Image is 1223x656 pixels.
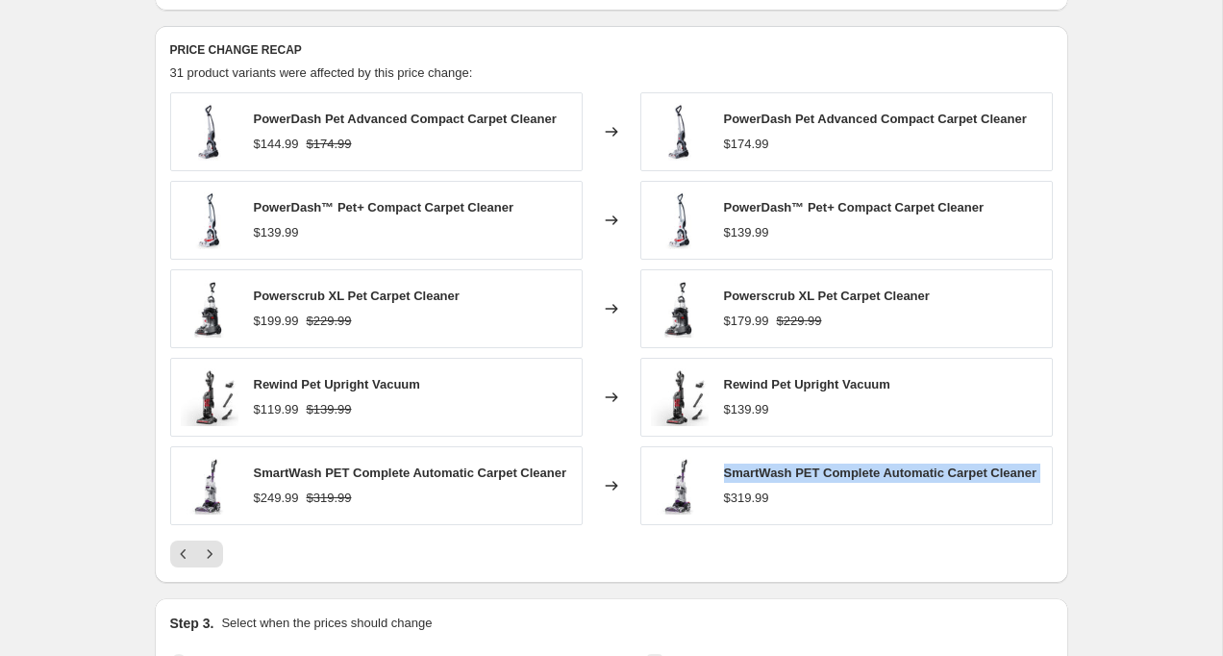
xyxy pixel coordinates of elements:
[724,466,1037,480] span: SmartWash PET Complete Automatic Carpet Cleaner
[181,368,238,426] img: UH77400V_RewindPetUpright_herogen_80x.jpg
[254,112,557,126] span: PowerDash Pet Advanced Compact Carpet Cleaner
[170,42,1053,58] h6: PRICE CHANGE RECAP
[651,368,709,426] img: UH77400V_RewindPetUpright_herogen_80x.jpg
[254,289,460,303] span: Powerscrub XL Pet Carpet Cleaner
[724,377,890,391] span: Rewind Pet Upright Vacuum
[307,312,352,331] strike: $229.99
[724,135,769,154] div: $174.99
[254,200,514,214] span: PowerDash™ Pet+ Compact Carpet Cleaner
[724,112,1027,126] span: PowerDash Pet Advanced Compact Carpet Cleaner
[724,289,930,303] span: Powerscrub XL Pet Carpet Cleaner
[254,223,299,242] div: $139.99
[651,103,709,161] img: FH55000V_ATF_1_hero_80x.jpg
[651,457,709,515] img: FH53000_ATF_1_hero_80x.jpg
[724,312,769,331] div: $179.99
[221,614,432,633] p: Select when the prices should change
[181,457,238,515] img: FH53000_ATF_1_hero_80x.jpg
[254,135,299,154] div: $144.99
[254,489,299,508] div: $249.99
[170,614,214,633] h2: Step 3.
[307,400,352,419] strike: $139.99
[307,135,352,154] strike: $174.99
[254,312,299,331] div: $199.99
[777,312,822,331] strike: $229.99
[196,541,223,568] button: Next
[254,377,420,391] span: Rewind Pet Upright Vacuum
[724,200,985,214] span: PowerDash™ Pet+ Compact Carpet Cleaner
[181,103,238,161] img: FH55000V_ATF_1_hero_80x.jpg
[181,280,238,338] img: FH68002V_ATF_1_hero_80x.jpg
[254,400,299,419] div: $119.99
[724,489,769,508] div: $319.99
[254,466,567,480] span: SmartWash PET Complete Automatic Carpet Cleaner
[307,489,352,508] strike: $319.99
[724,400,769,419] div: $139.99
[651,191,709,249] img: FH50704_ATF_1_hero_80x.jpg
[170,541,223,568] nav: Pagination
[170,541,197,568] button: Previous
[724,223,769,242] div: $139.99
[170,65,473,80] span: 31 product variants were affected by this price change:
[651,280,709,338] img: FH68002V_ATF_1_hero_80x.jpg
[181,191,238,249] img: FH50704_ATF_1_hero_80x.jpg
